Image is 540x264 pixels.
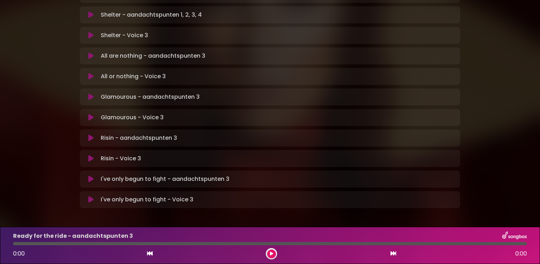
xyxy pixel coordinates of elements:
[502,231,527,241] img: songbox-logo-white.png
[101,93,200,101] p: Glamourous - aandachtspunten 3
[13,232,133,240] p: Ready for the ride - aandachtspunten 3
[101,72,166,81] p: All or nothing - Voice 3
[101,52,205,60] p: All are nothing - aandachtspunten 3
[101,134,177,142] p: Risin - aandachtspunten 3
[101,154,141,163] p: Risin - Voice 3
[101,113,164,122] p: Glamourous - Voice 3
[101,175,229,183] p: I've only begun to fight - aandachtspunten 3
[101,31,148,40] p: Shelter - Voice 3
[101,195,193,204] p: I've only begun to fight - Voice 3
[101,11,202,19] p: Shelter - aandachtspunten 1, 2, 3, 4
